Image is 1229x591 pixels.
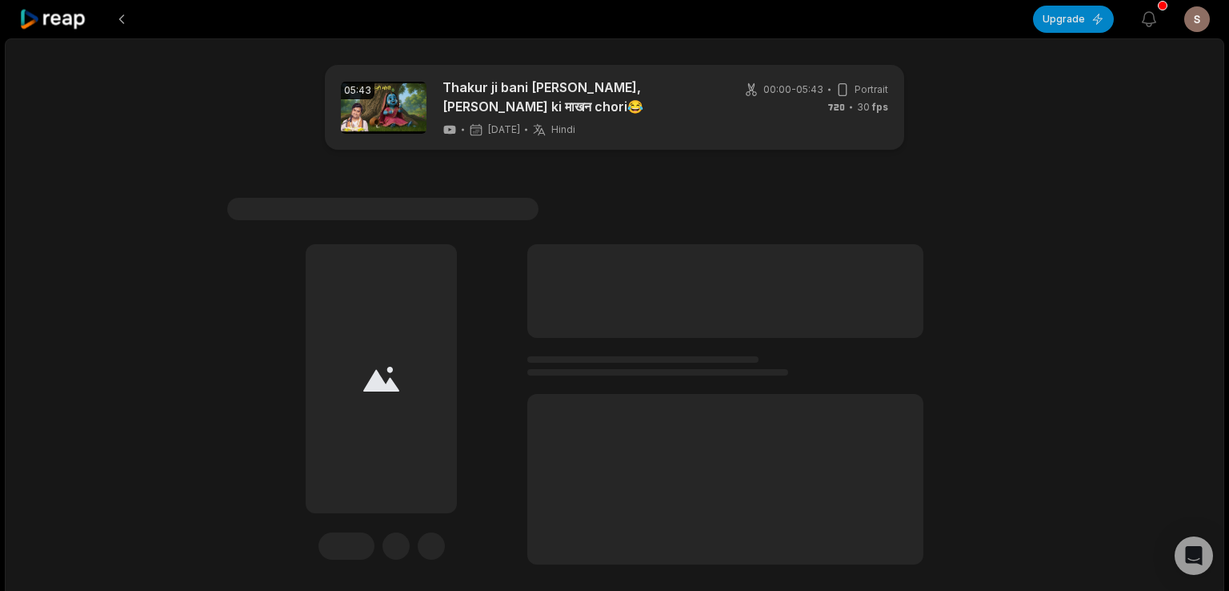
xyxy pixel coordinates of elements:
[318,533,374,560] div: Edit
[551,123,575,136] span: Hindi
[488,123,520,136] span: [DATE]
[763,82,823,97] span: 00:00 - 05:43
[442,78,719,116] a: Thakur ji bani [PERSON_NAME], [PERSON_NAME] ki माखन chori😂
[855,82,888,97] span: Portrait
[857,100,888,115] span: 30
[227,198,538,220] span: #1 Lorem ipsum dolor sit amet consecteturs
[1175,537,1213,575] div: Open Intercom Messenger
[872,101,888,113] span: fps
[1033,6,1114,33] button: Upgrade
